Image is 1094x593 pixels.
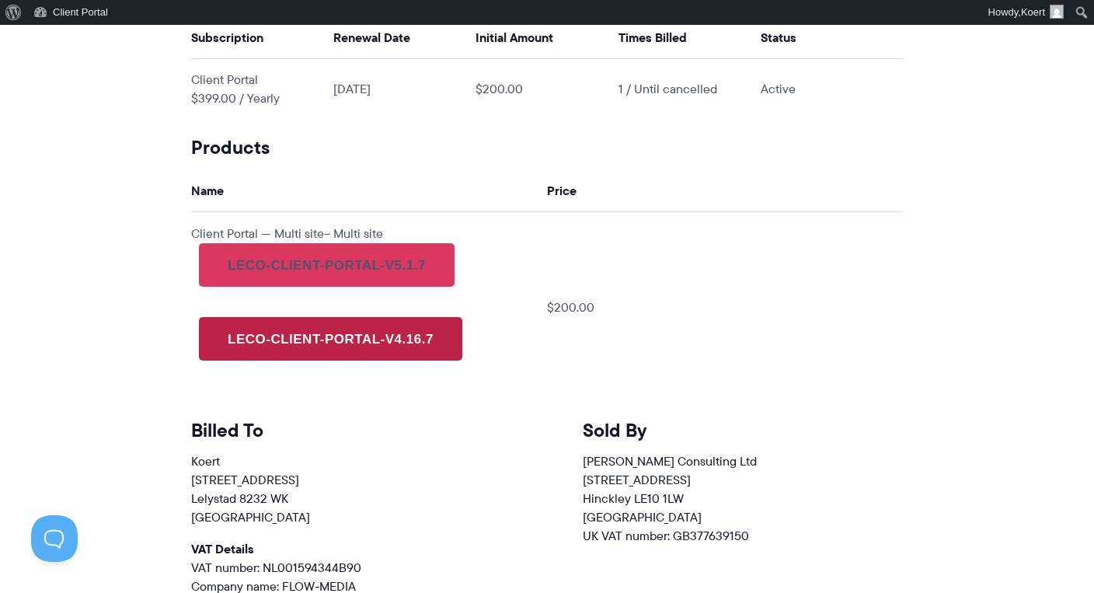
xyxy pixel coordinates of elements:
span: 1 / Until cancelled [618,80,717,98]
strong: VAT Details [191,539,254,558]
span: Client Portal [191,71,258,89]
h3: Products [191,136,903,159]
span: [DATE] [333,80,371,98]
th: Status [761,16,903,59]
a: leco-client-portal-v4.16.7 [199,317,462,361]
span: $200.00 [476,80,523,98]
th: Subscription [191,16,333,59]
td: $200.00 [547,212,903,403]
a: leco-client-portal-v5.1.7 [199,243,455,287]
th: Price [547,169,903,212]
th: Times Billed [618,16,761,59]
span: Koert [1021,6,1045,18]
p: [PERSON_NAME] Consulting Ltd [STREET_ADDRESS] Hinckley LE10 1LW [GEOGRAPHIC_DATA] UK VAT number: ... [583,452,903,546]
span: Active [761,80,796,98]
div: Client Portal — Multi site [191,225,383,242]
span: – Multi site [324,225,383,242]
h3: Billed To [191,419,511,442]
span: $399.00 / Yearly [191,89,280,107]
th: Renewal Date [333,16,476,59]
th: Name [191,169,547,212]
iframe: Toggle Customer Support [31,515,78,562]
th: Initial Amount [476,16,618,59]
h3: Sold By [583,419,903,442]
p: Koert [STREET_ADDRESS] Lelystad 8232 WK [GEOGRAPHIC_DATA] [191,452,511,527]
